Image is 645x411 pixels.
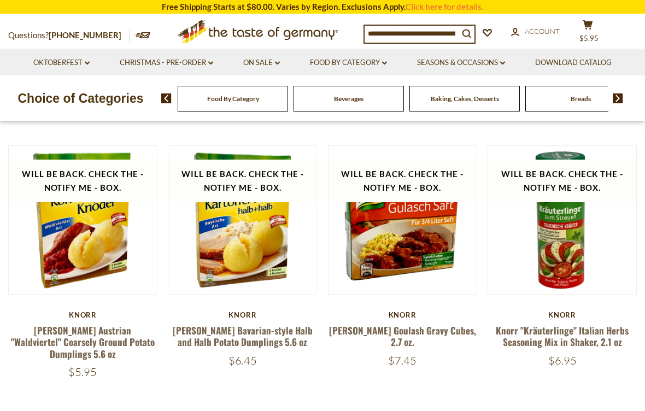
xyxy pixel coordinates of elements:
[525,27,560,36] span: Account
[8,28,130,43] p: Questions?
[33,57,90,69] a: Oktoberfest
[613,93,623,103] img: next arrow
[11,324,155,361] a: [PERSON_NAME] Austrian "Waldviertel" Coarsely Ground Potato Dumplings 5.6 oz
[228,354,257,367] span: $6.45
[496,324,629,349] a: Knorr "Kräuterlinge" Italian Herbs Seasoning Mix in Shaker, 2.1 oz
[431,95,499,103] a: Baking, Cakes, Desserts
[8,310,157,319] div: Knorr
[168,146,316,294] img: Knorr
[406,2,483,11] a: Click here for details.
[535,57,612,69] a: Download Catalog
[334,95,363,103] a: Beverages
[329,324,476,349] a: [PERSON_NAME] Goulash Gravy Cubes, 2.7 oz.
[168,310,317,319] div: Knorr
[417,57,505,69] a: Seasons & Occasions
[49,30,121,40] a: [PHONE_NUMBER]
[488,310,637,319] div: Knorr
[329,146,477,294] img: Knorr
[571,95,591,103] a: Breads
[9,146,157,294] img: Knorr
[388,354,417,367] span: $7.45
[548,354,577,367] span: $6.95
[511,26,560,38] a: Account
[310,57,387,69] a: Food By Category
[579,34,599,43] span: $5.95
[328,310,477,319] div: Knorr
[173,324,313,349] a: [PERSON_NAME] Bavarian-style Halb and Halb Potato Dumplings 5.6 oz
[488,146,636,294] img: Knorr
[243,57,280,69] a: On Sale
[571,20,604,47] button: $5.95
[207,95,259,103] a: Food By Category
[68,365,97,379] span: $5.95
[120,57,213,69] a: Christmas - PRE-ORDER
[161,93,172,103] img: previous arrow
